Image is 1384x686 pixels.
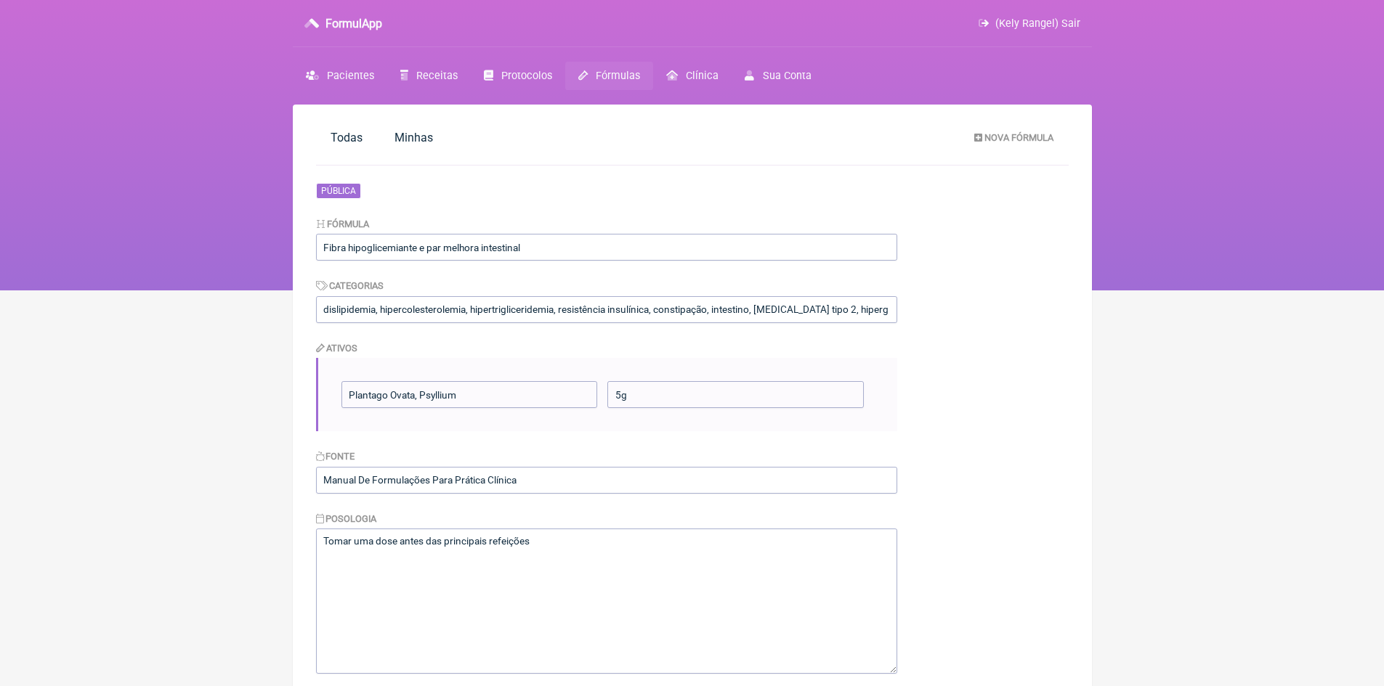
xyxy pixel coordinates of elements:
[293,62,387,90] a: Pacientes
[316,467,897,494] input: Officilab, Analítica...
[995,17,1080,30] span: (Kely Rangel) Sair
[316,528,897,674] textarea: Tomar uma dose antes das principais refeições
[387,62,471,90] a: Receitas
[565,62,653,90] a: Fórmulas
[331,131,363,144] span: Todas
[732,62,824,90] a: Sua Conta
[316,183,361,199] span: Pública
[316,219,370,229] label: Fórmula
[416,70,458,82] span: Receitas
[963,125,1065,150] a: Nova Fórmula
[380,122,448,153] a: Minhas
[316,280,384,291] label: Categorias
[979,17,1080,30] a: (Kely Rangel) Sair
[327,70,374,82] span: Pacientes
[316,234,897,261] input: Elixir da vida
[316,451,355,462] label: Fonte
[316,122,377,153] a: Todas
[316,343,358,354] label: Ativos
[316,296,897,323] input: milagroso
[501,70,552,82] span: Protocolos
[596,70,640,82] span: Fórmulas
[763,70,812,82] span: Sua Conta
[316,513,377,524] label: Posologia
[471,62,565,90] a: Protocolos
[325,17,382,30] h3: FormulApp
[686,70,719,82] span: Clínica
[394,131,433,144] span: Minhas
[984,132,1053,143] span: Nova Fórmula
[653,62,732,90] a: Clínica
